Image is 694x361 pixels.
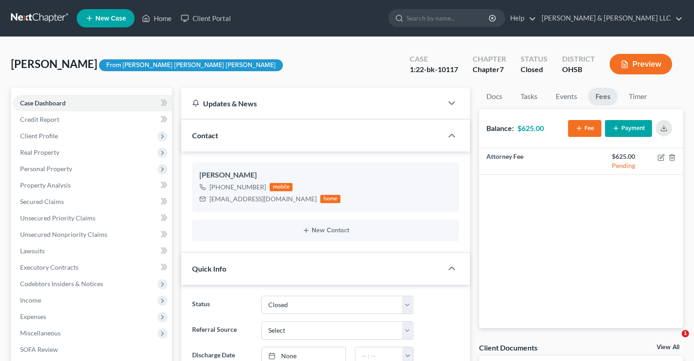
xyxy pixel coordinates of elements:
[663,330,685,352] iframe: Intercom live chat
[610,54,672,74] button: Preview
[192,131,218,140] span: Contact
[521,54,548,64] div: Status
[20,214,95,222] span: Unsecured Priority Claims
[20,329,61,337] span: Miscellaneous
[621,88,654,105] a: Timer
[517,124,544,132] strong: $625.00
[209,183,266,192] div: [PHONE_NUMBER]
[20,345,58,353] span: SOFA Review
[521,64,548,75] div: Closed
[479,88,510,105] a: Docs
[188,321,256,340] label: Referral Source
[137,10,176,26] a: Home
[20,198,64,205] span: Secured Claims
[562,64,595,75] div: OHSB
[20,313,46,320] span: Expenses
[20,181,71,189] span: Property Analysis
[11,57,97,70] span: [PERSON_NAME]
[589,161,635,170] div: Pending
[20,132,58,140] span: Client Profile
[20,165,72,173] span: Personal Property
[20,263,78,271] span: Executory Contracts
[486,124,514,132] strong: Balance:
[588,88,618,105] a: Fees
[13,226,172,243] a: Unsecured Nonpriority Claims
[199,227,452,234] button: New Contact
[13,259,172,276] a: Executory Contracts
[270,183,292,191] div: mobile
[548,88,584,105] a: Events
[13,111,172,128] a: Credit Report
[20,148,59,156] span: Real Property
[20,280,103,288] span: Codebtors Insiders & Notices
[20,296,41,304] span: Income
[589,152,635,161] div: $625.00
[407,10,490,26] input: Search by name...
[605,120,652,137] button: Payment
[199,170,452,181] div: [PERSON_NAME]
[192,264,226,273] span: Quick Info
[682,330,689,337] span: 1
[192,99,432,108] div: Updates & News
[506,10,536,26] a: Help
[479,148,581,175] td: Attorney Fee
[537,10,683,26] a: [PERSON_NAME] & [PERSON_NAME] LLC
[657,344,679,351] a: View All
[20,230,107,238] span: Unsecured Nonpriority Claims
[13,194,172,210] a: Secured Claims
[410,64,458,75] div: 1:22-bk-10117
[320,195,340,203] div: home
[410,54,458,64] div: Case
[13,341,172,358] a: SOFA Review
[13,210,172,226] a: Unsecured Priority Claims
[473,64,506,75] div: Chapter
[500,65,504,73] span: 7
[20,247,45,255] span: Lawsuits
[20,115,59,123] span: Credit Report
[176,10,235,26] a: Client Portal
[479,343,537,352] div: Client Documents
[13,177,172,194] a: Property Analysis
[562,54,595,64] div: District
[13,243,172,259] a: Lawsuits
[568,120,601,137] button: Fee
[188,296,256,314] label: Status
[209,194,317,204] div: [EMAIL_ADDRESS][DOMAIN_NAME]
[473,54,506,64] div: Chapter
[95,15,126,22] span: New Case
[513,88,545,105] a: Tasks
[20,99,66,107] span: Case Dashboard
[13,95,172,111] a: Case Dashboard
[99,59,283,72] div: From [PERSON_NAME] [PERSON_NAME] [PERSON_NAME]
